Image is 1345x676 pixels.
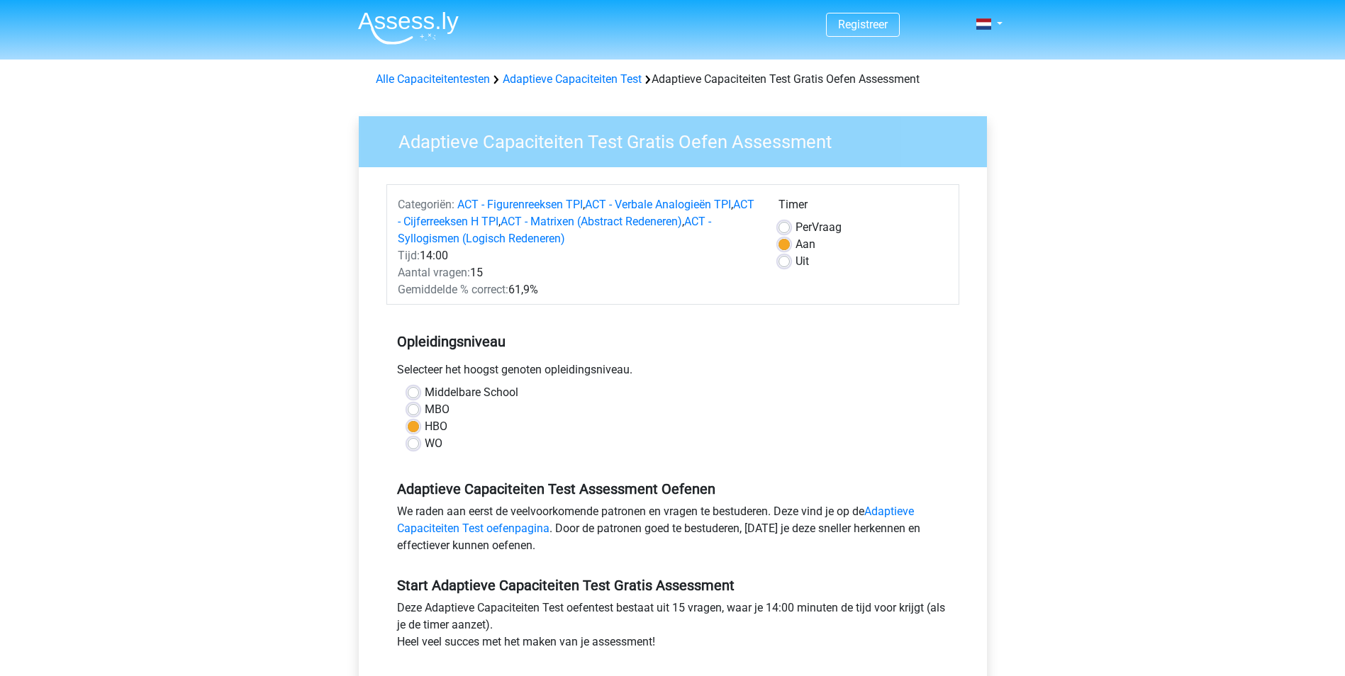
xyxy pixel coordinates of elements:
[585,198,731,211] a: ACT - Verbale Analogieën TPI
[796,236,815,253] label: Aan
[425,401,450,418] label: MBO
[501,215,682,228] a: ACT - Matrixen (Abstract Redeneren)
[838,18,888,31] a: Registreer
[397,327,949,356] h5: Opleidingsniveau
[796,219,842,236] label: Vraag
[398,198,454,211] span: Categoriën:
[778,196,948,219] div: Timer
[398,249,420,262] span: Tijd:
[397,577,949,594] h5: Start Adaptieve Capaciteiten Test Gratis Assessment
[397,480,949,497] h5: Adaptieve Capaciteiten Test Assessment Oefenen
[381,125,976,153] h3: Adaptieve Capaciteiten Test Gratis Oefen Assessment
[376,72,490,86] a: Alle Capaciteitentesten
[796,253,809,270] label: Uit
[398,266,470,279] span: Aantal vragen:
[387,281,768,298] div: 61,9%
[796,220,812,234] span: Per
[503,72,642,86] a: Adaptieve Capaciteiten Test
[425,435,442,452] label: WO
[457,198,583,211] a: ACT - Figurenreeksen TPI
[358,11,459,45] img: Assessly
[425,418,447,435] label: HBO
[386,361,959,384] div: Selecteer het hoogst genoten opleidingsniveau.
[387,247,768,264] div: 14:00
[425,384,518,401] label: Middelbare School
[370,71,976,88] div: Adaptieve Capaciteiten Test Gratis Oefen Assessment
[398,283,508,296] span: Gemiddelde % correct:
[387,264,768,281] div: 15
[386,599,959,656] div: Deze Adaptieve Capaciteiten Test oefentest bestaat uit 15 vragen, waar je 14:00 minuten de tijd v...
[398,215,711,245] a: ACT - Syllogismen (Logisch Redeneren)
[387,196,768,247] div: , , , ,
[386,503,959,560] div: We raden aan eerst de veelvoorkomende patronen en vragen te bestuderen. Deze vind je op de . Door...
